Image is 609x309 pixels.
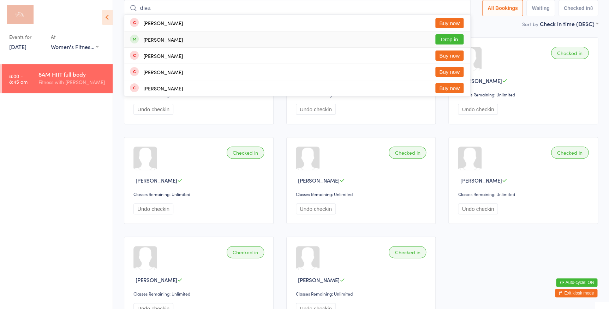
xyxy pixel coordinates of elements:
div: At [51,31,98,43]
div: Fitness with [PERSON_NAME] [38,78,107,86]
button: Undo checkin [133,104,173,115]
div: Checked in [551,47,589,59]
span: [PERSON_NAME] [136,276,177,284]
div: Checked in [227,147,264,159]
div: [PERSON_NAME] [143,20,183,26]
div: Checked in [389,147,426,159]
div: Classes Remaining: Unlimited [133,191,266,197]
div: Classes Remaining: Unlimited [458,91,591,97]
div: [PERSON_NAME] [143,69,183,75]
button: Exit kiosk mode [555,289,597,297]
div: Women's Fitness Studio- [STREET_ADDRESS] [51,43,98,50]
div: Check in time (DESC) [540,20,598,28]
span: [PERSON_NAME] [136,177,177,184]
button: Undo checkin [458,203,498,214]
time: 8:00 - 8:45 am [9,73,28,84]
div: [PERSON_NAME] [143,37,183,42]
div: [PERSON_NAME] [143,53,183,59]
div: Checked in [551,147,589,159]
span: [PERSON_NAME] [298,276,340,284]
button: Drop in [435,34,464,44]
div: Checked in [389,246,426,258]
button: Buy now [435,67,464,77]
div: Classes Remaining: Unlimited [296,291,429,297]
a: [DATE] [9,43,26,50]
div: Classes Remaining: Unlimited [133,291,266,297]
div: Classes Remaining: Unlimited [458,191,591,197]
a: 8:00 -8:45 am8AM HIIT full bodyFitness with [PERSON_NAME] [2,64,113,93]
button: Undo checkin [296,104,336,115]
div: [PERSON_NAME] [143,85,183,91]
button: Buy now [435,50,464,61]
span: [PERSON_NAME] [298,177,340,184]
div: Checked in [227,246,264,258]
button: Auto-cycle: ON [556,278,597,287]
button: Buy now [435,18,464,28]
div: 8 [590,5,593,11]
button: Undo checkin [133,203,173,214]
button: Undo checkin [296,203,336,214]
div: 8AM HIIT full body [38,70,107,78]
button: Buy now [435,83,464,93]
button: Undo checkin [458,104,498,115]
span: [PERSON_NAME] [460,77,502,84]
div: Classes Remaining: Unlimited [296,191,429,197]
span: [PERSON_NAME] [460,177,502,184]
label: Sort by [522,20,538,28]
div: Events for [9,31,44,43]
img: Fitness with Zoe [7,5,34,24]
